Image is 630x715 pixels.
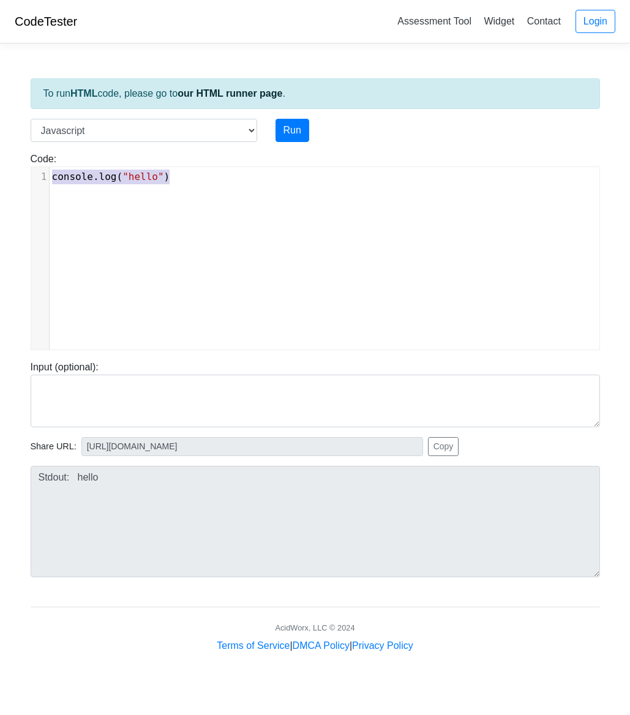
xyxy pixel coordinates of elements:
div: Code: [21,152,609,350]
a: DMCA Policy [293,640,350,651]
a: CodeTester [15,15,77,28]
a: Privacy Policy [352,640,413,651]
a: Terms of Service [217,640,290,651]
input: No share available yet [81,437,423,456]
a: Assessment Tool [392,11,476,31]
a: Contact [522,11,566,31]
div: AcidWorx, LLC © 2024 [275,622,354,634]
div: | | [217,638,413,653]
a: our HTML runner page [178,88,282,99]
div: To run code, please go to . [31,78,600,109]
button: Run [276,119,309,142]
span: Share URL: [31,440,77,454]
a: Widget [479,11,519,31]
div: 1 [31,170,49,184]
strong: HTML [70,88,97,99]
span: log [99,171,117,182]
span: "hello" [122,171,163,182]
a: Login [576,10,615,33]
span: console [52,171,93,182]
span: . ( ) [52,171,170,182]
div: Input (optional): [21,360,609,427]
button: Copy [428,437,459,456]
